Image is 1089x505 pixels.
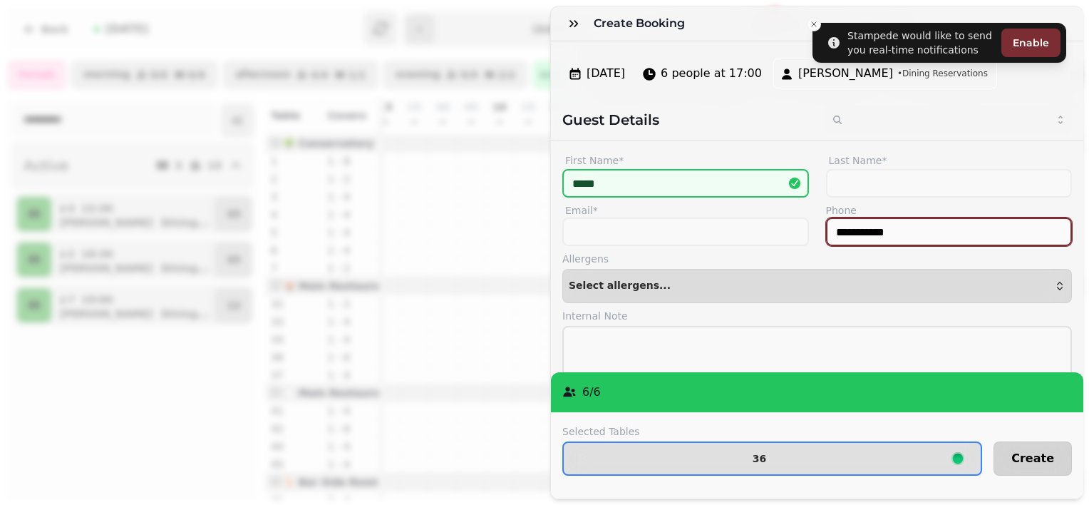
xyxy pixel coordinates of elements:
p: 36 [753,454,766,464]
span: 6 people at 17:00 [661,65,762,82]
h2: Guest Details [562,110,812,130]
button: Create [993,442,1072,476]
span: Select allergens... [569,280,671,292]
span: • Dining Reservations [897,68,988,79]
label: Email* [562,203,809,218]
label: Internal Note [562,309,1072,323]
h3: Create Booking [594,15,691,32]
span: [DATE] [587,65,625,82]
label: First Name* [562,152,809,169]
span: Create [1011,453,1054,464]
button: 36 [562,442,982,476]
span: [PERSON_NAME] [798,65,893,82]
label: Last Name* [826,152,1073,169]
label: Phone [826,203,1073,218]
button: Select allergens... [562,269,1072,303]
label: Allergens [562,252,1072,266]
label: Selected Tables [562,424,982,439]
p: 6 / 6 [582,384,601,401]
